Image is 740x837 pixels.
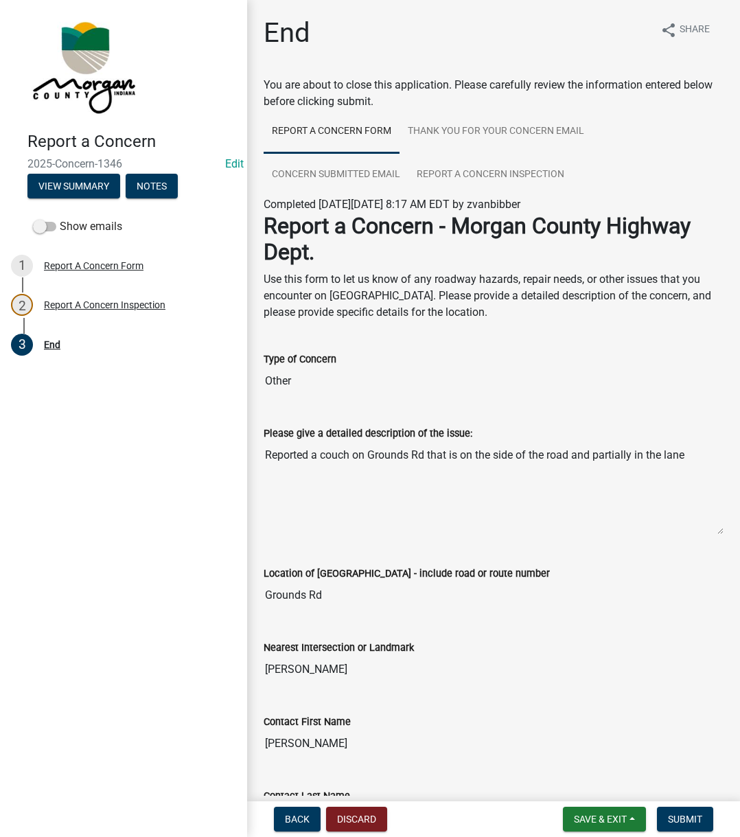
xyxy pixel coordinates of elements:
label: Show emails [33,218,122,235]
a: Report A Concern Inspection [408,153,573,197]
a: Edit [225,157,244,170]
button: Discard [326,807,387,832]
h1: End [264,16,310,49]
textarea: Reported a couch on Grounds Rd that is on the side of the road and partially in the lane [264,442,724,535]
a: Report A Concern Form [264,110,400,154]
div: 3 [11,334,33,356]
wm-modal-confirm: Summary [27,181,120,192]
button: Back [274,807,321,832]
span: 2025-Concern-1346 [27,157,220,170]
button: Submit [657,807,713,832]
div: Report A Concern Inspection [44,300,165,310]
button: Save & Exit [563,807,646,832]
label: Type of Concern [264,355,336,365]
span: Save & Exit [574,814,627,825]
strong: Report a Concern - Morgan County Highway Dept. [264,213,691,265]
img: Morgan County, Indiana [27,14,138,117]
a: Thank You for Your Concern Email [400,110,592,154]
div: 2 [11,294,33,316]
button: Notes [126,174,178,198]
wm-modal-confirm: Notes [126,181,178,192]
button: shareShare [649,16,721,43]
div: Report A Concern Form [44,261,143,271]
span: Submit [668,814,702,825]
span: Back [285,814,310,825]
span: Share [680,22,710,38]
div: 1 [11,255,33,277]
label: Contact Last Name [264,792,350,801]
label: Please give a detailed description of the issue: [264,429,472,439]
wm-modal-confirm: Edit Application Number [225,157,244,170]
a: Concern Submitted Email [264,153,408,197]
p: Use this form to let us know of any roadway hazards, repair needs, or other issues that you encou... [264,271,724,321]
div: End [44,340,60,349]
label: Contact First Name [264,718,351,727]
label: Location of [GEOGRAPHIC_DATA] - include road or route number [264,569,550,579]
label: Nearest Intersection or Landmark [264,643,414,653]
h4: Report a Concern [27,132,236,152]
button: View Summary [27,174,120,198]
i: share [660,22,677,38]
span: Completed [DATE][DATE] 8:17 AM EDT by zvanbibber [264,198,520,211]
